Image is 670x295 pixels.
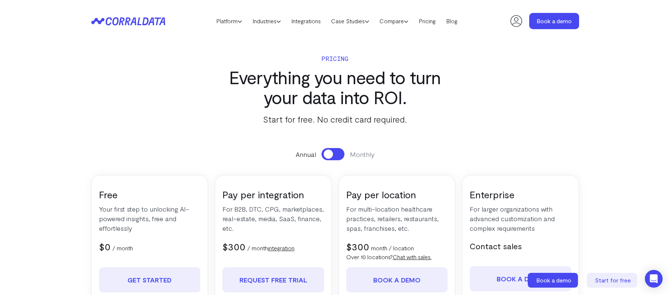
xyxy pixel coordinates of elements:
[99,241,110,252] span: $0
[286,16,326,27] a: Integrations
[346,267,448,292] a: Book a demo
[346,188,448,200] h3: Pay per location
[222,204,324,233] p: For B2B, DTC, CPG, marketplaces, real-estate, media, SaaS, finance, etc.
[215,53,455,64] p: Pricing
[587,273,639,288] a: Start for free
[346,241,369,252] span: $300
[346,204,448,233] p: For multi-location healthcare practices, retailers, restaurants, spas, franchises, etc.
[222,267,324,292] a: REQUEST FREE TRIAL
[296,150,316,159] span: Annual
[470,266,571,291] a: Book a demo
[222,241,245,252] span: $300
[371,244,414,253] p: month / location
[350,150,374,159] span: Monthly
[529,13,579,29] a: Book a demo
[346,253,448,261] p: Over 10 locations?
[393,253,432,260] a: Chat with sales.
[112,244,133,253] p: / month
[247,16,286,27] a: Industries
[528,273,579,288] a: Book a demo
[247,244,295,253] p: / month
[215,113,455,126] p: Start for free. No credit card required.
[470,240,571,251] h5: Contact sales
[536,277,571,284] span: Book a demo
[215,67,455,107] h3: Everything you need to turn your data into ROI.
[99,267,201,292] a: Get Started
[645,270,663,288] div: Open Intercom Messenger
[595,277,631,284] span: Start for free
[414,16,441,27] a: Pricing
[99,188,201,200] h3: Free
[470,204,571,233] p: For larger organizations with advanced customization and complex requirements
[99,204,201,233] p: Your first step to unlocking AI-powered insights, free and effortlessly
[470,188,571,200] h3: Enterprise
[374,16,414,27] a: Compare
[326,16,374,27] a: Case Studies
[211,16,247,27] a: Platform
[441,16,463,27] a: Blog
[268,244,295,251] a: integration
[222,188,324,200] h3: Pay per integration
